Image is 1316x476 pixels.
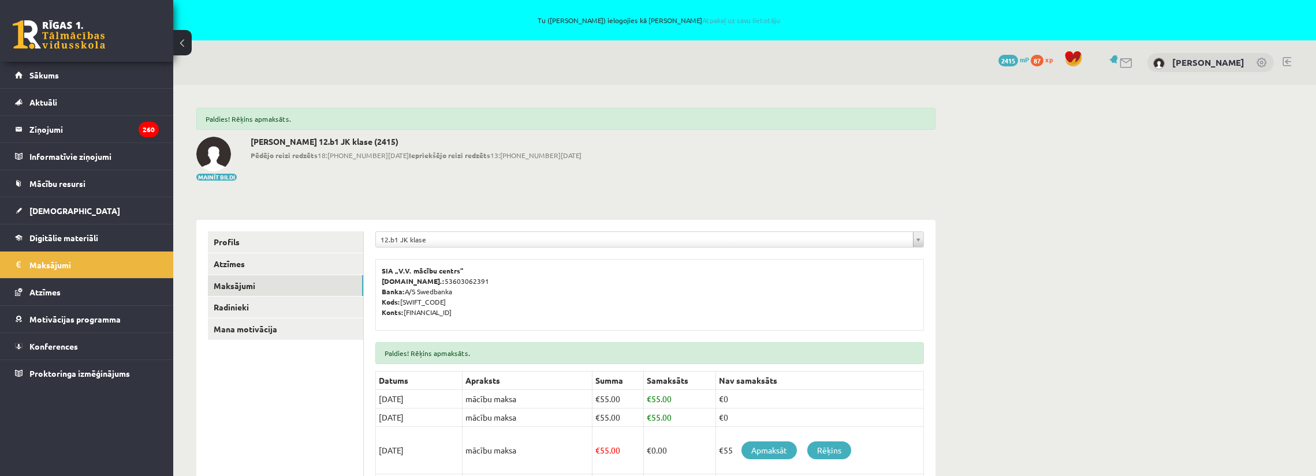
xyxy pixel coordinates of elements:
span: xp [1045,55,1053,64]
th: Summa [592,372,644,390]
td: mācību maksa [463,390,592,408]
legend: Ziņojumi [29,116,159,143]
a: Atzīmes [208,253,363,275]
span: 12.b1 JK klase [381,232,908,247]
a: Maksājumi [208,275,363,297]
td: mācību maksa [463,427,592,474]
a: Radinieki [208,297,363,318]
td: €55 [715,427,923,474]
p: 53603062391 A/S Swedbanka [SWIFT_CODE] [FINANCIAL_ID] [382,265,918,317]
span: 87 [1031,55,1043,66]
span: Proktoringa izmēģinājums [29,368,130,378]
i: 260 [139,122,159,137]
b: Iepriekšējo reizi redzēts [409,151,490,160]
a: [DEMOGRAPHIC_DATA] [15,197,159,224]
th: Nav samaksāts [715,372,923,390]
span: Digitālie materiāli [29,233,98,243]
td: 0.00 [643,427,715,474]
a: Informatīvie ziņojumi [15,143,159,170]
a: Profils [208,231,363,253]
span: Konferences [29,341,78,351]
td: 55.00 [592,427,644,474]
img: Loreta Dzene [196,137,231,171]
span: Atzīmes [29,287,61,297]
a: Digitālie materiāli [15,224,159,251]
a: 87 xp [1031,55,1058,64]
td: €0 [715,390,923,408]
span: Aktuāli [29,97,57,107]
th: Samaksāts [643,372,715,390]
td: 55.00 [643,408,715,427]
a: 2415 mP [998,55,1029,64]
b: Kods: [382,297,400,306]
a: Atpakaļ uz savu lietotāju [702,16,780,25]
legend: Informatīvie ziņojumi [29,143,159,170]
a: Konferences [15,333,159,359]
span: € [647,412,651,422]
th: Datums [376,372,463,390]
a: Mācību resursi [15,170,159,197]
h2: [PERSON_NAME] 12.b1 JK klase (2415) [251,137,581,147]
a: Mana motivācija [208,318,363,340]
td: 55.00 [592,408,644,427]
span: mP [1020,55,1029,64]
a: Sākums [15,62,159,88]
td: [DATE] [376,408,463,427]
span: € [647,393,651,404]
div: Paldies! Rēķins apmaksāts. [196,108,935,130]
th: Apraksts [463,372,592,390]
span: € [595,393,600,404]
span: Tu ([PERSON_NAME]) ielogojies kā [PERSON_NAME] [133,17,1184,24]
span: € [595,445,600,455]
span: € [595,412,600,422]
div: Paldies! Rēķins apmaksāts. [375,342,924,364]
a: Proktoringa izmēģinājums [15,360,159,387]
b: Pēdējo reizi redzēts [251,151,318,160]
td: [DATE] [376,427,463,474]
a: Motivācijas programma [15,306,159,332]
span: Motivācijas programma [29,314,121,324]
b: SIA „V.V. mācību centrs” [382,266,464,275]
b: Banka: [382,287,405,296]
td: 55.00 [643,390,715,408]
b: [DOMAIN_NAME].: [382,276,445,286]
a: Maksājumi [15,252,159,278]
a: Atzīmes [15,279,159,305]
span: € [647,445,651,455]
a: Rīgas 1. Tālmācības vidusskola [13,20,105,49]
span: 2415 [998,55,1018,66]
span: [DEMOGRAPHIC_DATA] [29,205,120,216]
img: Loreta Dzene [1153,58,1165,69]
a: Rēķins [807,441,851,459]
span: Mācību resursi [29,178,85,189]
b: Konts: [382,308,404,317]
a: Aktuāli [15,89,159,115]
td: €0 [715,408,923,427]
td: [DATE] [376,390,463,408]
span: 18:[PHONE_NUMBER][DATE] 13:[PHONE_NUMBER][DATE] [251,150,581,160]
legend: Maksājumi [29,252,159,278]
a: Apmaksāt [741,441,797,459]
a: 12.b1 JK klase [376,232,923,247]
td: mācību maksa [463,408,592,427]
button: Mainīt bildi [196,174,237,181]
td: 55.00 [592,390,644,408]
a: [PERSON_NAME] [1172,57,1244,68]
span: Sākums [29,70,59,80]
a: Ziņojumi260 [15,116,159,143]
